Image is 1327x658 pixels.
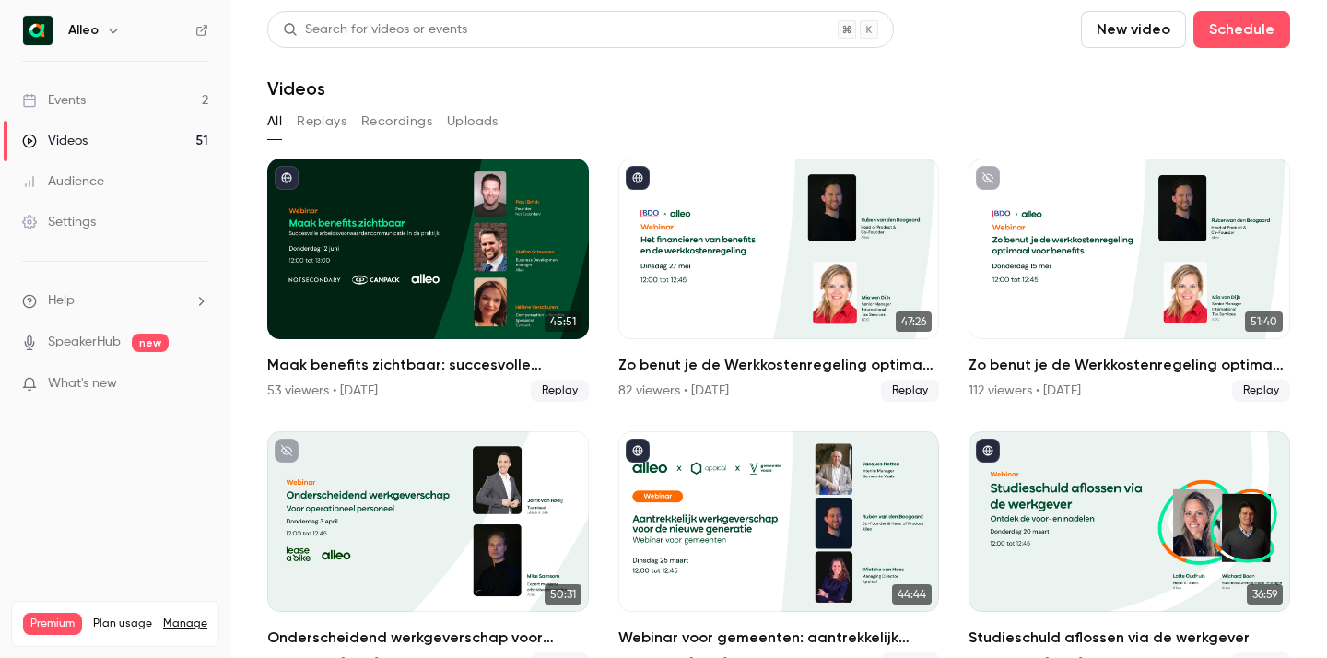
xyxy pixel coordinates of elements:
[23,613,82,635] span: Premium
[163,617,207,631] a: Manage
[283,20,467,40] div: Search for videos or events
[267,382,378,400] div: 53 viewers • [DATE]
[267,11,1290,647] section: Videos
[267,159,589,402] a: 45:51Maak benefits zichtbaar: succesvolle arbeidsvoorwaarden communicatie in de praktijk53 viewer...
[22,132,88,150] div: Videos
[132,334,169,352] span: new
[976,439,1000,463] button: published
[881,380,939,402] span: Replay
[48,374,117,394] span: What's new
[545,584,581,605] span: 50:31
[618,382,729,400] div: 82 viewers • [DATE]
[1193,11,1290,48] button: Schedule
[447,107,499,136] button: Uploads
[22,213,96,231] div: Settings
[22,291,208,311] li: help-dropdown-opener
[297,107,346,136] button: Replays
[267,354,589,376] h2: Maak benefits zichtbaar: succesvolle arbeidsvoorwaarden communicatie in de praktijk
[1245,311,1283,332] span: 51:40
[1247,584,1283,605] span: 36:59
[896,311,932,332] span: 47:26
[969,354,1290,376] h2: Zo benut je de Werkkostenregeling optimaal voor benefits
[361,107,432,136] button: Recordings
[618,159,940,402] li: Zo benut je de Werkkostenregeling optimaal voor benefits
[267,627,589,649] h2: Onderscheidend werkgeverschap voor operationeel personeel
[22,172,104,191] div: Audience
[68,21,99,40] h6: Alleo
[22,91,86,110] div: Events
[275,439,299,463] button: unpublished
[618,354,940,376] h2: Zo benut je de Werkkostenregeling optimaal voor benefits
[267,107,282,136] button: All
[969,627,1290,649] h2: Studieschuld aflossen via de werkgever
[531,380,589,402] span: Replay
[545,311,581,332] span: 45:51
[626,166,650,190] button: published
[618,627,940,649] h2: Webinar voor gemeenten: aantrekkelijk werkgeverschap voor de nieuwe generatie
[186,376,208,393] iframe: Noticeable Trigger
[267,77,325,100] h1: Videos
[93,617,152,631] span: Plan usage
[23,16,53,45] img: Alleo
[48,333,121,352] a: SpeakerHub
[969,159,1290,402] li: Zo benut je de Werkkostenregeling optimaal voor benefits
[618,159,940,402] a: 47:26Zo benut je de Werkkostenregeling optimaal voor benefits82 viewers • [DATE]Replay
[267,159,589,402] li: Maak benefits zichtbaar: succesvolle arbeidsvoorwaarden communicatie in de praktijk
[1081,11,1186,48] button: New video
[969,159,1290,402] a: 51:40Zo benut je de Werkkostenregeling optimaal voor benefits112 viewers • [DATE]Replay
[275,166,299,190] button: published
[969,382,1081,400] div: 112 viewers • [DATE]
[976,166,1000,190] button: unpublished
[892,584,932,605] span: 44:44
[626,439,650,463] button: published
[1232,380,1290,402] span: Replay
[48,291,75,311] span: Help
